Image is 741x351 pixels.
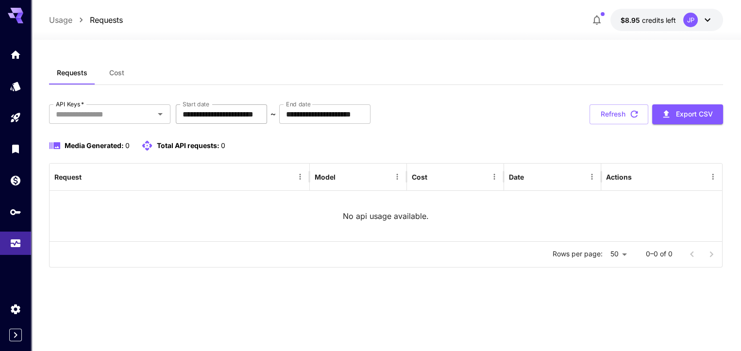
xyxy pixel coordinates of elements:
div: Home [10,49,21,61]
button: Sort [428,170,442,184]
span: Requests [57,68,87,77]
button: Refresh [589,104,648,124]
button: Export CSV [652,104,723,124]
span: Cost [109,68,124,77]
div: Model [315,173,336,181]
span: 0 [125,141,130,150]
button: Sort [83,170,96,184]
label: End date [286,100,310,108]
a: Usage [49,14,72,26]
div: Request [54,173,82,181]
button: Sort [525,170,539,184]
div: Usage [10,234,21,247]
div: 50 [606,247,630,261]
div: Cost [412,173,427,181]
span: credits left [641,16,675,24]
label: API Keys [56,100,84,108]
button: Menu [390,170,404,184]
div: Settings [10,303,21,315]
button: Sort [337,170,350,184]
div: Actions [606,173,632,181]
a: Requests [90,14,123,26]
span: Total API requests: [157,141,219,150]
p: No api usage available. [343,210,429,222]
span: Media Generated: [65,141,124,150]
div: Library [10,143,21,155]
p: ~ [270,108,276,120]
button: Menu [488,170,501,184]
div: $8.9511 [620,15,675,25]
button: Open [153,107,167,121]
button: Menu [585,170,599,184]
div: Date [509,173,524,181]
p: Rows per page: [553,249,603,259]
label: Start date [183,100,209,108]
div: JP [683,13,698,27]
nav: breadcrumb [49,14,123,26]
span: $8.95 [620,16,641,24]
button: $8.9511JP [610,9,723,31]
div: Playground [10,112,21,124]
button: Expand sidebar [9,329,22,341]
div: Wallet [10,174,21,186]
div: API Keys [10,206,21,218]
div: Models [10,80,21,92]
button: Menu [706,170,720,184]
span: 0 [221,141,225,150]
p: 0–0 of 0 [646,249,673,259]
button: Menu [293,170,307,184]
